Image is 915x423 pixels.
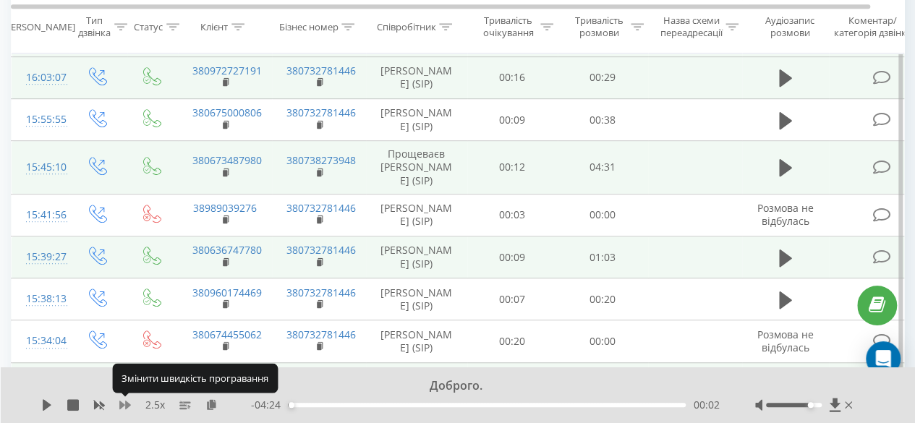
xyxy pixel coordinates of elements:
[26,64,55,92] div: 16:03:07
[467,362,558,404] td: 00:14
[192,106,262,119] a: 380675000806
[558,99,648,141] td: 00:38
[26,106,55,134] div: 15:55:55
[200,21,228,33] div: Клієнт
[467,99,558,141] td: 00:09
[286,243,356,257] a: 380732781446
[286,64,356,77] a: 380732781446
[193,201,257,215] a: 38989039276
[286,286,356,299] a: 380732781446
[26,153,55,181] div: 15:45:10
[467,141,558,195] td: 00:12
[558,236,648,278] td: 01:03
[558,194,648,236] td: 00:00
[366,236,467,278] td: [PERSON_NAME] (SIP)
[278,21,338,33] div: Бізнес номер
[26,201,55,229] div: 15:41:56
[366,141,467,195] td: Прощеваєв [PERSON_NAME] (SIP)
[192,153,262,167] a: 380673487980
[366,320,467,362] td: [PERSON_NAME] (SIP)
[366,194,467,236] td: [PERSON_NAME] (SIP)
[467,320,558,362] td: 00:20
[366,362,467,404] td: [PERSON_NAME] (SIP)
[558,278,648,320] td: 00:20
[366,278,467,320] td: [PERSON_NAME] (SIP)
[467,236,558,278] td: 00:09
[830,15,915,40] div: Коментар/категорія дзвінка
[286,201,356,215] a: 380732781446
[467,56,558,98] td: 00:16
[570,15,627,40] div: Тривалість розмови
[192,64,262,77] a: 380972727191
[251,398,288,412] span: - 04:24
[112,364,278,393] div: Змінити швидкість програвання
[78,15,111,40] div: Тип дзвінка
[26,285,55,313] div: 15:38:13
[467,278,558,320] td: 00:07
[286,106,356,119] a: 380732781446
[558,56,648,98] td: 00:29
[757,328,814,354] span: Розмова не відбулась
[558,141,648,195] td: 04:31
[808,402,814,408] div: Accessibility label
[866,341,901,376] div: Open Intercom Messenger
[289,402,294,408] div: Accessibility label
[467,194,558,236] td: 00:03
[286,328,356,341] a: 380732781446
[2,21,75,33] div: [PERSON_NAME]
[660,15,722,40] div: Назва схеми переадресації
[480,15,537,40] div: Тривалість очікування
[123,378,775,394] div: Доброго.
[558,362,648,404] td: 00:00
[366,56,467,98] td: [PERSON_NAME] (SIP)
[757,201,814,228] span: Розмова не відбулась
[376,21,435,33] div: Співробітник
[693,398,719,412] span: 00:02
[26,243,55,271] div: 15:39:27
[192,328,262,341] a: 380674455062
[192,243,262,257] a: 380636747780
[754,15,825,40] div: Аудіозапис розмови
[134,21,163,33] div: Статус
[366,99,467,141] td: [PERSON_NAME] (SIP)
[286,153,356,167] a: 380738273948
[192,286,262,299] a: 380960174469
[26,327,55,355] div: 15:34:04
[145,398,165,412] span: 2.5 x
[558,320,648,362] td: 00:00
